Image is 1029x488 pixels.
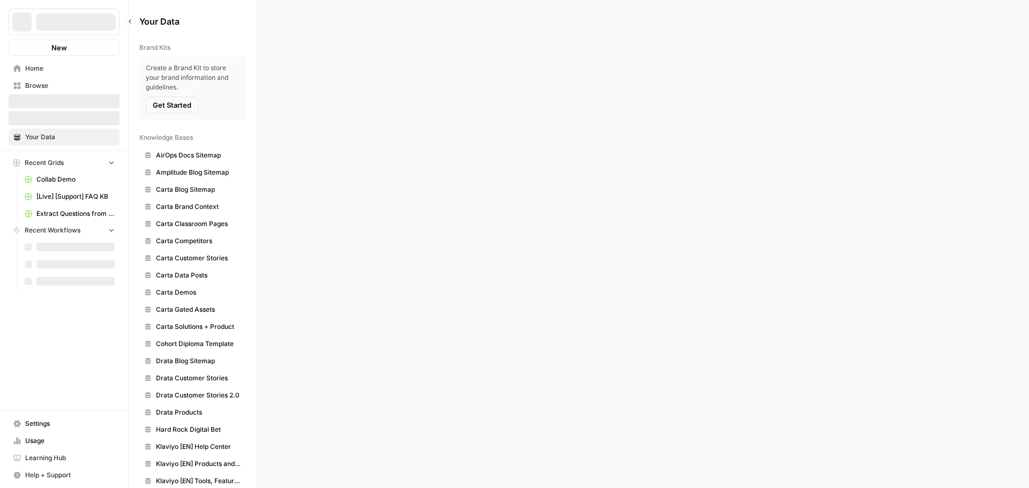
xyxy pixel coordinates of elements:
[156,425,241,434] span: Hard Rock Digital Bet
[9,415,120,432] a: Settings
[9,60,120,77] a: Home
[153,100,191,110] span: Get Started
[139,421,246,438] a: Hard Rock Digital Bet
[20,205,120,222] a: Extract Questions from Slack > FAQ Grid
[25,158,64,168] span: Recent Grids
[25,132,115,142] span: Your Data
[156,168,241,177] span: Amplitude Blog Sitemap
[139,43,170,52] span: Brand Kits
[9,129,120,146] a: Your Data
[146,96,198,114] button: Get Started
[156,476,241,486] span: Klaviyo [EN] Tools, Features, Marketing Resources, Glossary, Blogs
[156,185,241,194] span: Carta Blog Sitemap
[139,387,246,404] a: Drata Customer Stories 2.0
[146,63,240,92] span: Create a Brand Kit to store your brand information and guidelines.
[156,391,241,400] span: Drata Customer Stories 2.0
[25,436,115,446] span: Usage
[139,198,246,215] a: Carta Brand Context
[156,408,241,417] span: Drata Products
[139,133,193,142] span: Knowledge Bases
[156,288,241,297] span: Carta Demos
[25,419,115,429] span: Settings
[156,253,241,263] span: Carta Customer Stories
[36,175,115,184] span: Collab Demo
[139,352,246,370] a: Drata Blog Sitemap
[139,370,246,387] a: Drata Customer Stories
[51,42,67,53] span: New
[156,322,241,332] span: Carta Solutions + Product
[25,226,80,235] span: Recent Workflows
[139,335,246,352] a: Cohort Diploma Template
[9,467,120,484] button: Help + Support
[25,81,115,91] span: Browse
[9,432,120,449] a: Usage
[20,188,120,205] a: [Live] [Support] FAQ KB
[139,318,246,335] a: Carta Solutions + Product
[139,232,246,250] a: Carta Competitors
[139,215,246,232] a: Carta Classroom Pages
[139,455,246,472] a: Klaviyo [EN] Products and Solutions
[139,164,246,181] a: Amplitude Blog Sitemap
[156,339,241,349] span: Cohort Diploma Template
[156,236,241,246] span: Carta Competitors
[156,459,241,469] span: Klaviyo [EN] Products and Solutions
[9,155,120,171] button: Recent Grids
[20,171,120,188] a: Collab Demo
[156,356,241,366] span: Drata Blog Sitemap
[139,404,246,421] a: Drata Products
[25,64,115,73] span: Home
[156,271,241,280] span: Carta Data Posts
[139,147,246,164] a: AirOps Docs Sitemap
[9,449,120,467] a: Learning Hub
[156,219,241,229] span: Carta Classroom Pages
[9,40,120,56] button: New
[156,373,241,383] span: Drata Customer Stories
[156,151,241,160] span: AirOps Docs Sitemap
[139,267,246,284] a: Carta Data Posts
[9,222,120,238] button: Recent Workflows
[139,301,246,318] a: Carta Gated Assets
[139,181,246,198] a: Carta Blog Sitemap
[139,438,246,455] a: Klaviyo [EN] Help Center
[25,453,115,463] span: Learning Hub
[156,202,241,212] span: Carta Brand Context
[36,192,115,201] span: [Live] [Support] FAQ KB
[139,250,246,267] a: Carta Customer Stories
[156,442,241,452] span: Klaviyo [EN] Help Center
[139,15,233,28] span: Your Data
[9,77,120,94] a: Browse
[156,305,241,314] span: Carta Gated Assets
[25,470,115,480] span: Help + Support
[139,284,246,301] a: Carta Demos
[36,209,115,219] span: Extract Questions from Slack > FAQ Grid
